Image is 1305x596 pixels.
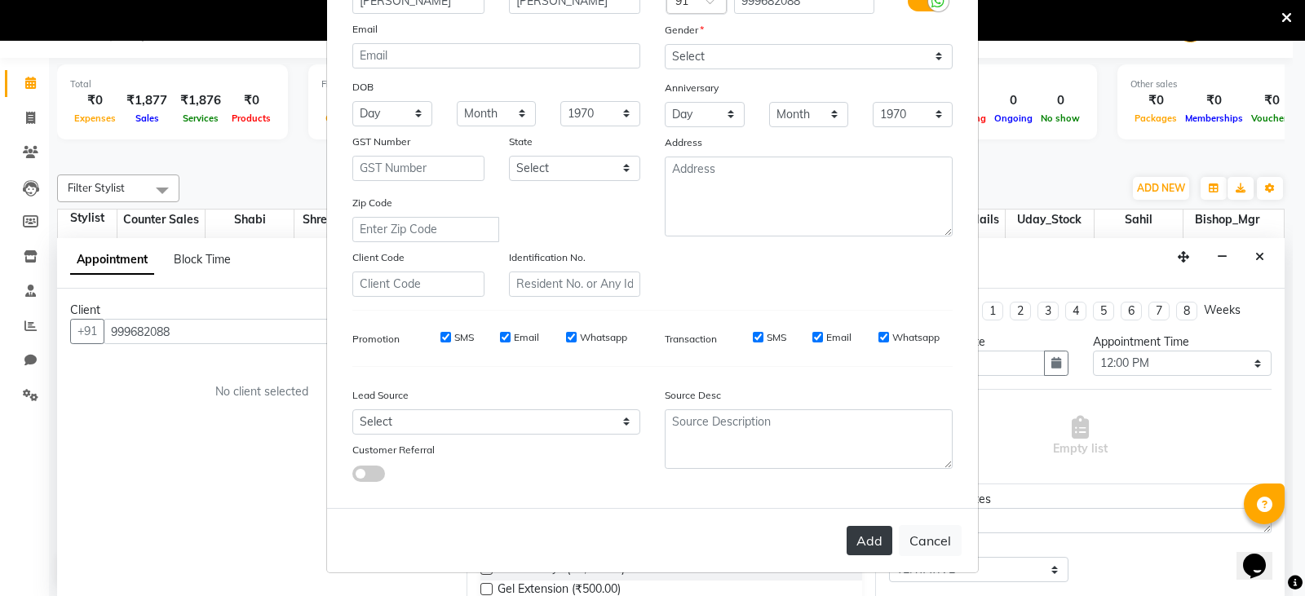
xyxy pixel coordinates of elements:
input: Enter Zip Code [352,217,499,242]
label: Source Desc [665,388,721,403]
label: Customer Referral [352,443,435,457]
input: Client Code [352,272,484,297]
label: SMS [767,330,786,345]
label: Address [665,135,702,150]
input: Resident No. or Any Id [509,272,641,297]
label: Zip Code [352,196,392,210]
input: Email [352,43,640,68]
label: Promotion [352,332,400,347]
button: Cancel [899,525,962,556]
label: Identification No. [509,250,586,265]
label: DOB [352,80,374,95]
button: Add [847,526,892,555]
label: Gender [665,23,704,38]
label: GST Number [352,135,410,149]
label: Transaction [665,332,717,347]
label: Email [826,330,852,345]
label: SMS [454,330,474,345]
label: State [509,135,533,149]
label: Lead Source [352,388,409,403]
label: Anniversary [665,81,719,95]
label: Email [514,330,539,345]
label: Whatsapp [580,330,627,345]
label: Email [352,22,378,37]
label: Client Code [352,250,405,265]
input: GST Number [352,156,484,181]
label: Whatsapp [892,330,940,345]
